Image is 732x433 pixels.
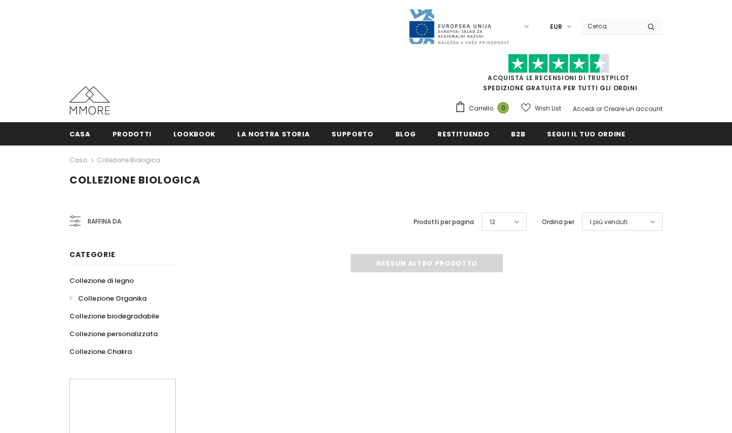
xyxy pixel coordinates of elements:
span: or [596,104,602,113]
a: supporto [332,122,373,145]
span: Collezione Chakra [69,347,132,356]
a: Casa [69,122,91,145]
a: B2B [511,122,525,145]
a: Restituendo [437,122,489,145]
a: Collezione Organika [69,290,147,307]
img: Javni Razpis [408,8,509,45]
span: SPEDIZIONE GRATUITA PER TUTTI GLI ORDINI [455,58,663,92]
a: Blog [395,122,416,145]
span: supporto [332,129,373,139]
span: Raffina da [88,216,121,227]
span: Segui il tuo ordine [547,129,625,139]
span: Casa [69,129,91,139]
a: La nostra storia [237,122,310,145]
a: Collezione Chakra [69,343,132,360]
span: Lookbook [173,129,215,139]
span: Collezione biologica [69,173,201,187]
a: Wish List [521,99,561,117]
span: I più venduti [590,217,628,227]
span: Wish List [535,103,561,114]
a: Casa [69,154,87,166]
span: La nostra storia [237,129,310,139]
a: Prodotti [113,122,152,145]
a: Accedi [573,104,595,113]
span: Restituendo [437,129,489,139]
img: Fidati di Pilot Stars [508,54,609,74]
img: Casi MMORE [69,86,110,115]
label: Ordina per [542,217,574,227]
span: Collezione di legno [69,276,134,285]
span: EUR [550,22,562,32]
span: Collezione Organika [78,294,147,303]
a: Collezione di legno [69,272,134,290]
a: Collezione personalizzata [69,325,158,343]
span: Collezione biodegradabile [69,311,159,321]
input: Search Site [581,19,640,33]
a: Segui il tuo ordine [547,122,625,145]
span: Collezione personalizzata [69,329,158,339]
span: Blog [395,129,416,139]
span: Prodotti [113,129,152,139]
label: Prodotti per pagina [414,217,474,227]
a: Collezione biologica [97,156,160,164]
a: Creare un account [604,104,663,113]
span: B2B [511,129,525,139]
a: Carrello 0 [455,101,514,116]
span: 12 [490,217,495,227]
a: Acquista le recensioni di TrustPilot [488,74,630,82]
span: Carrello [469,103,493,114]
a: Collezione biodegradabile [69,307,159,325]
span: Categorie [69,249,115,260]
span: 0 [497,102,509,114]
a: Lookbook [173,122,215,145]
a: Javni Razpis [408,22,509,30]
